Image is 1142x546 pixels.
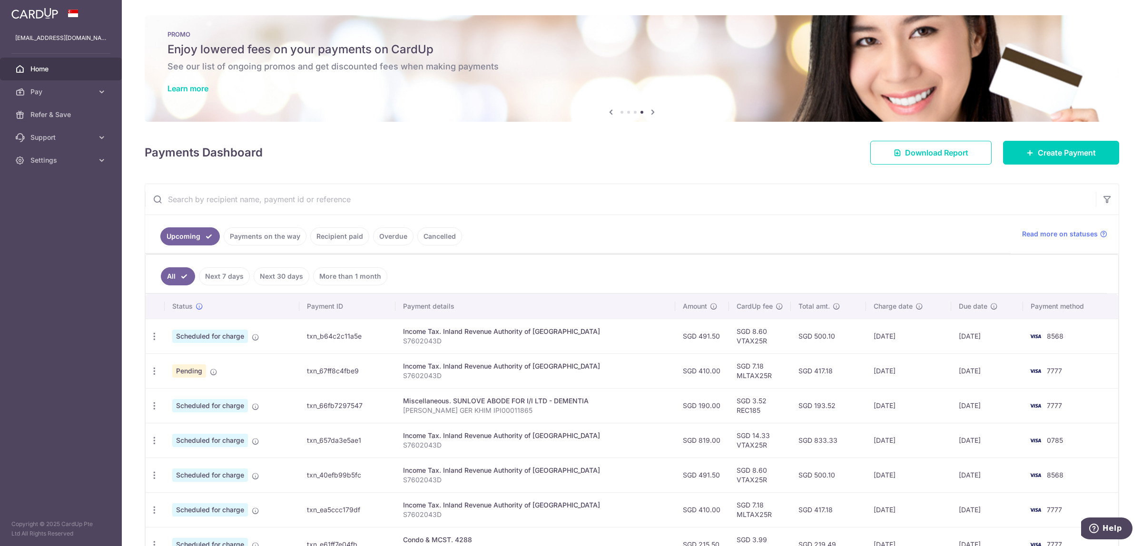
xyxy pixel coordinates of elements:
a: All [161,267,195,285]
img: CardUp [11,8,58,19]
td: SGD 8.60 VTAX25R [729,458,791,492]
td: SGD 190.00 [675,388,729,423]
span: 7777 [1047,506,1062,514]
td: txn_b64c2c11a5e [299,319,395,353]
a: Upcoming [160,227,220,245]
td: SGD 193.52 [791,388,866,423]
td: [DATE] [951,388,1023,423]
img: Bank Card [1026,365,1045,377]
td: SGD 500.10 [791,319,866,353]
span: Support [30,133,93,142]
span: CardUp fee [737,302,773,311]
img: Bank Card [1026,504,1045,516]
td: SGD 3.52 REC185 [729,388,791,423]
span: Status [172,302,193,311]
span: 7777 [1047,367,1062,375]
span: Scheduled for charge [172,503,248,517]
td: SGD 410.00 [675,353,729,388]
td: txn_ea5ccc179df [299,492,395,527]
h4: Payments Dashboard [145,144,263,161]
td: [DATE] [866,353,951,388]
td: SGD 7.18 MLTAX25R [729,492,791,527]
h5: Enjoy lowered fees on your payments on CardUp [167,42,1096,57]
span: Due date [959,302,987,311]
span: 7777 [1047,401,1062,409]
td: [DATE] [866,458,951,492]
td: SGD 500.10 [791,458,866,492]
a: Read more on statuses [1022,229,1107,239]
td: txn_657da3e5ae1 [299,423,395,458]
p: S7602043D [403,336,668,346]
td: SGD 417.18 [791,353,866,388]
div: Income Tax. Inland Revenue Authority of [GEOGRAPHIC_DATA] [403,431,668,440]
p: S7602043D [403,440,668,450]
input: Search by recipient name, payment id or reference [145,184,1096,214]
td: SGD 833.33 [791,423,866,458]
a: Cancelled [417,227,462,245]
td: SGD 417.18 [791,492,866,527]
th: Payment details [395,294,675,319]
span: Charge date [874,302,913,311]
td: [DATE] [951,353,1023,388]
a: Download Report [870,141,992,165]
td: [DATE] [951,492,1023,527]
span: Scheduled for charge [172,330,248,343]
td: [DATE] [951,458,1023,492]
span: Refer & Save [30,110,93,119]
p: S7602043D [403,510,668,519]
span: Pending [172,364,206,378]
td: [DATE] [951,319,1023,353]
td: SGD 14.33 VTAX25R [729,423,791,458]
td: SGD 491.50 [675,458,729,492]
th: Payment method [1023,294,1118,319]
div: Condo & MCST. 4288 [403,535,668,545]
span: Total amt. [798,302,830,311]
span: Home [30,64,93,74]
a: Overdue [373,227,413,245]
span: Settings [30,156,93,165]
iframe: Opens a widget where you can find more information [1081,517,1132,541]
td: SGD 7.18 MLTAX25R [729,353,791,388]
td: [DATE] [951,423,1023,458]
div: Income Tax. Inland Revenue Authority of [GEOGRAPHIC_DATA] [403,500,668,510]
td: txn_40efb99b5fc [299,458,395,492]
td: [DATE] [866,388,951,423]
a: Payments on the way [224,227,306,245]
img: Bank Card [1026,469,1045,481]
span: Amount [683,302,707,311]
span: Scheduled for charge [172,434,248,447]
span: 0785 [1047,436,1063,444]
img: Bank Card [1026,400,1045,411]
th: Payment ID [299,294,395,319]
td: txn_66fb7297547 [299,388,395,423]
img: Bank Card [1026,331,1045,342]
span: Scheduled for charge [172,399,248,412]
span: Scheduled for charge [172,468,248,482]
a: Learn more [167,84,208,93]
td: SGD 410.00 [675,492,729,527]
td: SGD 491.50 [675,319,729,353]
p: S7602043D [403,371,668,380]
td: SGD 819.00 [675,423,729,458]
p: PROMO [167,30,1096,38]
p: S7602043D [403,475,668,485]
img: Latest Promos banner [145,15,1119,122]
span: Pay [30,87,93,97]
a: Create Payment [1003,141,1119,165]
div: Income Tax. Inland Revenue Authority of [GEOGRAPHIC_DATA] [403,361,668,371]
p: [EMAIL_ADDRESS][DOMAIN_NAME] [15,33,107,43]
a: Recipient paid [310,227,369,245]
a: Next 7 days [199,267,250,285]
td: [DATE] [866,423,951,458]
img: Bank Card [1026,435,1045,446]
div: Miscellaneous. SUNLOVE ABODE FOR I/I LTD - DEMENTIA [403,396,668,406]
td: [DATE] [866,319,951,353]
p: [PERSON_NAME] GER KHIM IPI00011865 [403,406,668,415]
div: Income Tax. Inland Revenue Authority of [GEOGRAPHIC_DATA] [403,327,668,336]
span: Create Payment [1038,147,1096,158]
span: 8568 [1047,332,1063,340]
span: Read more on statuses [1022,229,1098,239]
h6: See our list of ongoing promos and get discounted fees when making payments [167,61,1096,72]
div: Income Tax. Inland Revenue Authority of [GEOGRAPHIC_DATA] [403,466,668,475]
